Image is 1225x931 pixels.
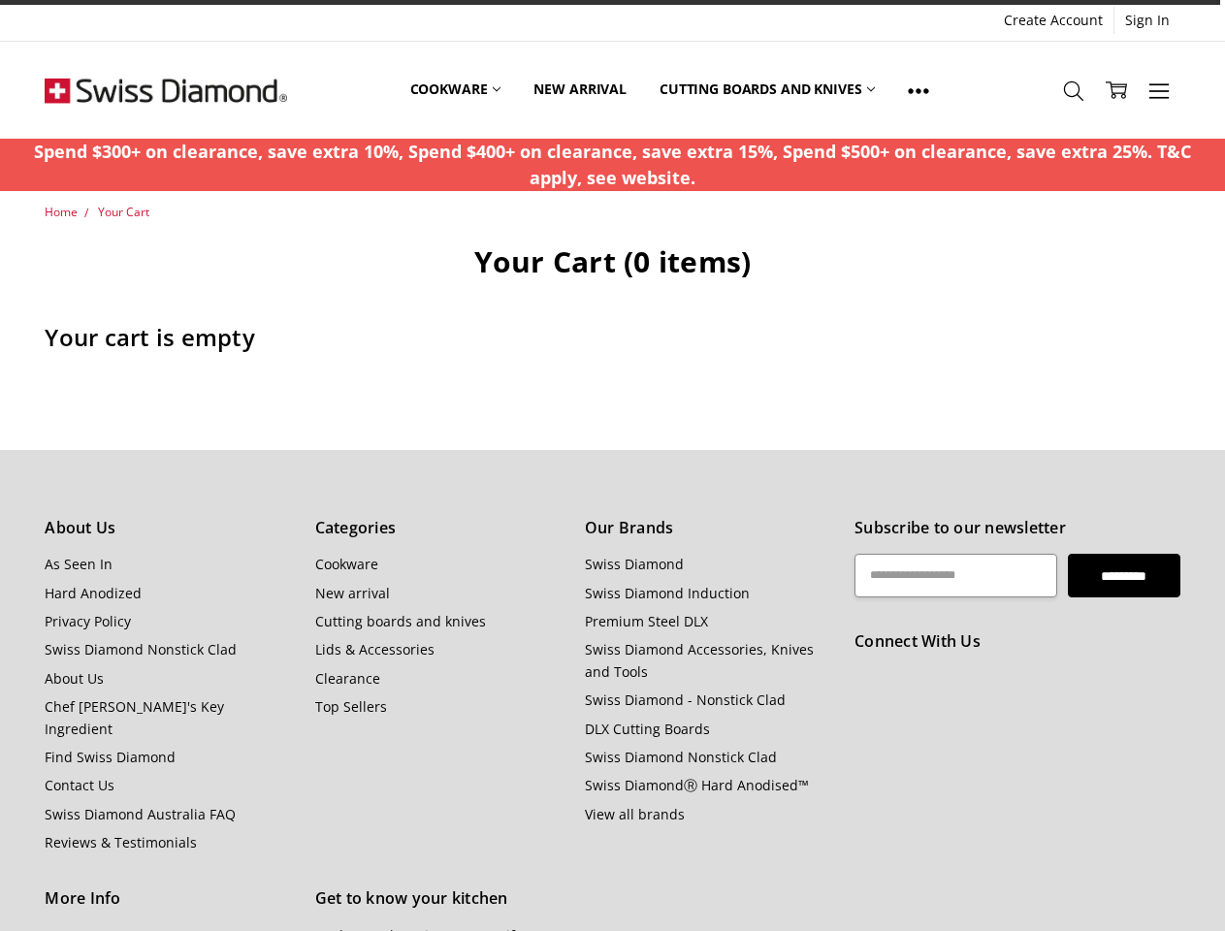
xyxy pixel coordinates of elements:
[585,748,777,766] a: Swiss Diamond Nonstick Clad
[315,555,378,573] a: Cookware
[45,697,224,737] a: Chef [PERSON_NAME]'s Key Ingredient
[45,776,114,794] a: Contact Us
[315,697,387,716] a: Top Sellers
[45,748,176,766] a: Find Swiss Diamond
[993,7,1113,34] a: Create Account
[315,886,564,912] h5: Get to know your kitchen
[1114,7,1180,34] a: Sign In
[315,640,435,658] a: Lids & Accessories
[585,516,833,541] h5: Our Brands
[45,833,197,851] a: Reviews & Testimonials
[315,669,380,688] a: Clearance
[45,42,287,139] img: Free Shipping On Every Order
[585,612,708,630] a: Premium Steel DLX
[45,243,1179,280] h1: Your Cart (0 items)
[854,516,1179,541] h5: Subscribe to our newsletter
[585,720,710,738] a: DLX Cutting Boards
[585,776,809,794] a: Swiss DiamondⓇ Hard Anodised™
[585,805,685,823] a: View all brands
[45,323,1179,352] h3: Your cart is empty
[585,690,786,709] a: Swiss Diamond - Nonstick Clad
[45,612,131,630] a: Privacy Policy
[643,47,892,133] a: Cutting boards and knives
[98,204,149,220] a: Your Cart
[45,640,237,658] a: Swiss Diamond Nonstick Clad
[315,584,390,602] a: New arrival
[585,584,750,602] a: Swiss Diamond Induction
[45,555,113,573] a: As Seen In
[315,516,564,541] h5: Categories
[394,47,518,133] a: Cookware
[585,640,814,680] a: Swiss Diamond Accessories, Knives and Tools
[45,204,78,220] a: Home
[45,516,293,541] h5: About Us
[11,139,1215,191] p: Spend $300+ on clearance, save extra 10%, Spend $400+ on clearance, save extra 15%, Spend $500+ o...
[315,612,486,630] a: Cutting boards and knives
[891,47,946,134] a: Show All
[45,669,104,688] a: About Us
[45,805,236,823] a: Swiss Diamond Australia FAQ
[45,886,293,912] h5: More Info
[45,584,142,602] a: Hard Anodized
[854,629,1179,655] h5: Connect With Us
[517,47,642,133] a: New arrival
[585,555,684,573] a: Swiss Diamond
